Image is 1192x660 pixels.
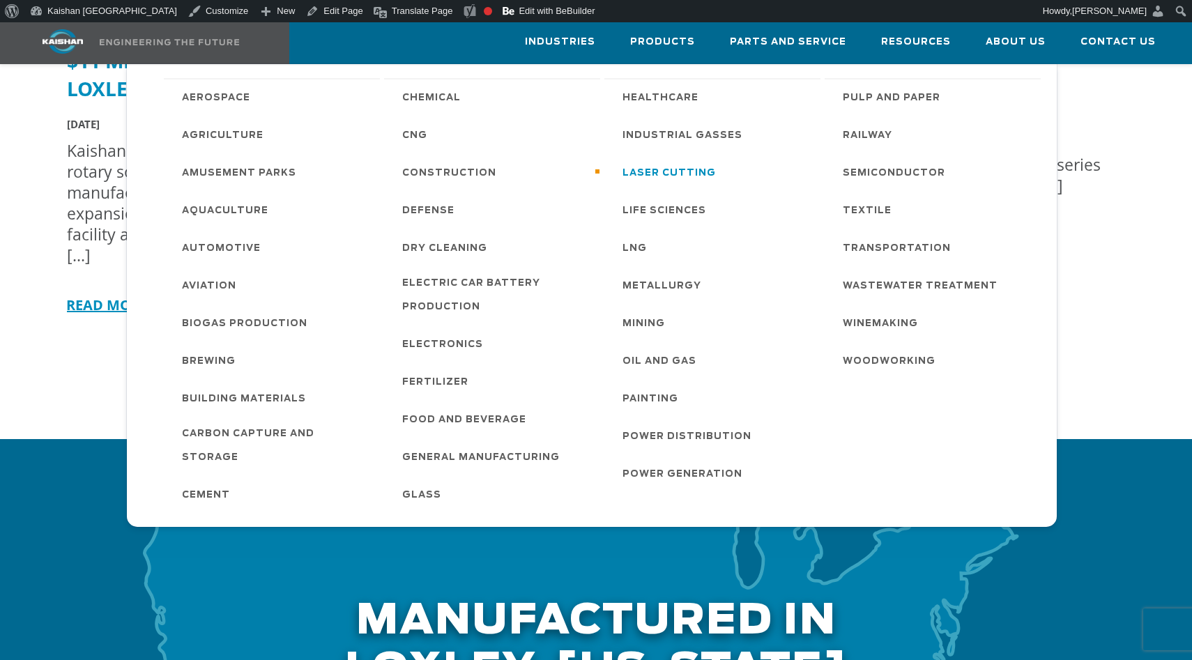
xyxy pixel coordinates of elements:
[484,7,492,15] div: Focus keyphrase not set
[182,124,263,148] span: Agriculture
[622,237,647,261] span: LNG
[630,34,695,50] span: Products
[622,199,706,223] span: Life Sciences
[1080,23,1156,61] a: Contact Us
[1072,6,1147,16] span: [PERSON_NAME]
[609,191,820,229] a: Life Sciences
[730,23,846,61] a: Parts and Service
[182,86,250,110] span: Aerospace
[402,446,560,470] span: General Manufacturing
[843,86,940,110] span: Pulp and Paper
[1080,34,1156,50] span: Contact Us
[609,379,820,417] a: Painting
[182,350,236,374] span: Brewing
[630,23,695,61] a: Products
[168,116,380,153] a: Agriculture
[622,275,701,298] span: Metallurgy
[168,153,380,191] a: Amusement Parks
[168,341,380,379] a: Brewing
[829,229,1041,266] a: Transportation
[402,199,454,223] span: Defense
[402,162,496,185] span: Construction
[388,400,600,438] a: Food and Beverage
[843,162,945,185] span: Semiconductor
[881,34,951,50] span: Resources
[986,23,1046,61] a: About Us
[609,78,820,116] a: Healthcare
[402,237,487,261] span: Dry Cleaning
[609,153,820,191] a: Laser Cutting
[402,86,461,110] span: Chemical
[168,379,380,417] a: Building Materials
[986,34,1046,50] span: About Us
[388,116,600,153] a: CNG
[100,39,239,45] img: Engineering the future
[843,312,918,336] span: Winemaking
[829,78,1041,116] a: Pulp and Paper
[829,153,1041,191] a: Semiconductor
[402,484,441,507] span: Glass
[622,312,665,336] span: Mining
[168,229,380,266] a: Automotive
[402,371,468,394] span: Fertilizer
[843,275,998,298] span: Wastewater Treatment
[402,124,427,148] span: CNG
[388,153,600,191] a: Construction
[829,191,1041,229] a: Textile
[168,475,380,513] a: Cement
[388,78,600,116] a: Chemical
[10,29,115,54] img: kaishan logo
[402,272,586,319] span: Electric Car Battery Production
[388,475,600,513] a: Glass
[525,34,595,50] span: Industries
[609,454,820,492] a: Power Generation
[182,199,268,223] span: Aquaculture
[388,191,600,229] a: Defense
[67,114,391,135] div: [DATE]
[402,333,483,357] span: Electronics
[402,408,526,432] span: Food and Beverage
[843,237,951,261] span: Transportation
[63,296,159,314] a: READ MORE >
[168,191,380,229] a: Aquaculture
[182,387,306,411] span: Building Materials
[829,266,1041,304] a: Wastewater Treatment
[609,266,820,304] a: Metallurgy
[730,34,846,50] span: Parts and Service
[388,266,600,325] a: Electric Car Battery Production
[388,325,600,362] a: Electronics
[388,362,600,400] a: Fertilizer
[10,22,257,64] a: Kaishan USA
[388,229,600,266] a: Dry Cleaning
[182,237,261,261] span: Automotive
[388,438,600,475] a: General Manufacturing
[622,86,698,110] span: Healthcare
[525,23,595,61] a: Industries
[881,23,951,61] a: Resources
[182,422,366,470] span: Carbon Capture and Storage
[182,275,236,298] span: Aviation
[182,484,230,507] span: Cement
[829,304,1041,341] a: Winemaking
[609,304,820,341] a: Mining
[829,341,1041,379] a: Woodworking
[843,199,892,223] span: Textile
[609,116,820,153] a: Industrial Gasses
[609,341,820,379] a: Oil and Gas
[622,425,751,449] span: Power Distribution
[67,140,391,266] div: Kaishan USA, a global leader in industrial rotary screw air compressor manufacturing, is thrilled...
[622,350,696,374] span: Oil and Gas
[168,417,380,475] a: Carbon Capture and Storage
[182,312,307,336] span: Biogas Production
[609,417,820,454] a: Power Distribution
[622,463,742,486] span: Power Generation
[182,162,296,185] span: Amusement Parks
[622,124,742,148] span: Industrial Gasses
[609,229,820,266] a: LNG
[829,116,1041,153] a: Railway
[622,387,678,411] span: Painting
[843,124,892,148] span: Railway
[168,304,380,341] a: Biogas Production
[622,162,716,185] span: Laser Cutting
[168,266,380,304] a: Aviation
